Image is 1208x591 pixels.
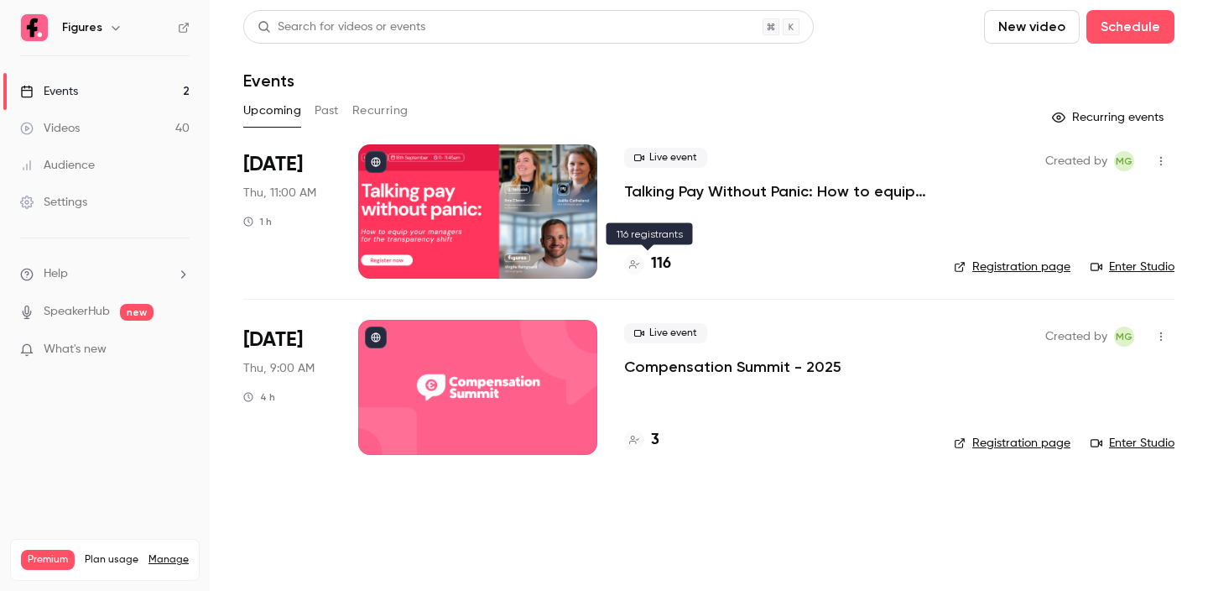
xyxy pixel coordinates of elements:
[624,181,927,201] a: Talking Pay Without Panic: How to equip your managers for the transparency shift
[1091,259,1174,275] a: Enter Studio
[1044,104,1174,131] button: Recurring events
[352,97,409,124] button: Recurring
[243,327,303,353] span: [DATE]
[243,151,303,178] span: [DATE]
[1086,10,1174,44] button: Schedule
[243,71,294,91] h1: Events
[120,304,154,321] span: new
[20,194,87,211] div: Settings
[21,14,48,41] img: Figures
[1045,327,1107,347] span: Created by
[624,253,671,275] a: 116
[243,215,272,228] div: 1 h
[954,435,1070,452] a: Registration page
[20,83,78,100] div: Events
[1116,151,1132,171] span: MG
[243,97,301,124] button: Upcoming
[624,429,659,452] a: 3
[85,553,138,567] span: Plan usage
[954,259,1070,275] a: Registration page
[1045,151,1107,171] span: Created by
[44,265,68,283] span: Help
[651,429,659,452] h4: 3
[20,157,95,174] div: Audience
[1114,151,1134,171] span: Mégane Gateau
[20,120,80,137] div: Videos
[651,253,671,275] h4: 116
[984,10,1080,44] button: New video
[20,265,190,283] li: help-dropdown-opener
[243,360,315,377] span: Thu, 9:00 AM
[258,18,425,36] div: Search for videos or events
[243,390,275,404] div: 4 h
[624,357,841,377] a: Compensation Summit - 2025
[315,97,339,124] button: Past
[243,185,316,201] span: Thu, 11:00 AM
[44,341,107,358] span: What's new
[44,303,110,321] a: SpeakerHub
[62,19,102,36] h6: Figures
[624,323,707,343] span: Live event
[169,343,190,358] iframe: Noticeable Trigger
[21,550,75,570] span: Premium
[243,320,331,454] div: Oct 16 Thu, 9:00 AM (Europe/Paris)
[1091,435,1174,452] a: Enter Studio
[1114,327,1134,347] span: Mégane Gateau
[243,144,331,279] div: Sep 18 Thu, 11:00 AM (Europe/Paris)
[624,148,707,168] span: Live event
[148,553,189,567] a: Manage
[1116,327,1132,347] span: MG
